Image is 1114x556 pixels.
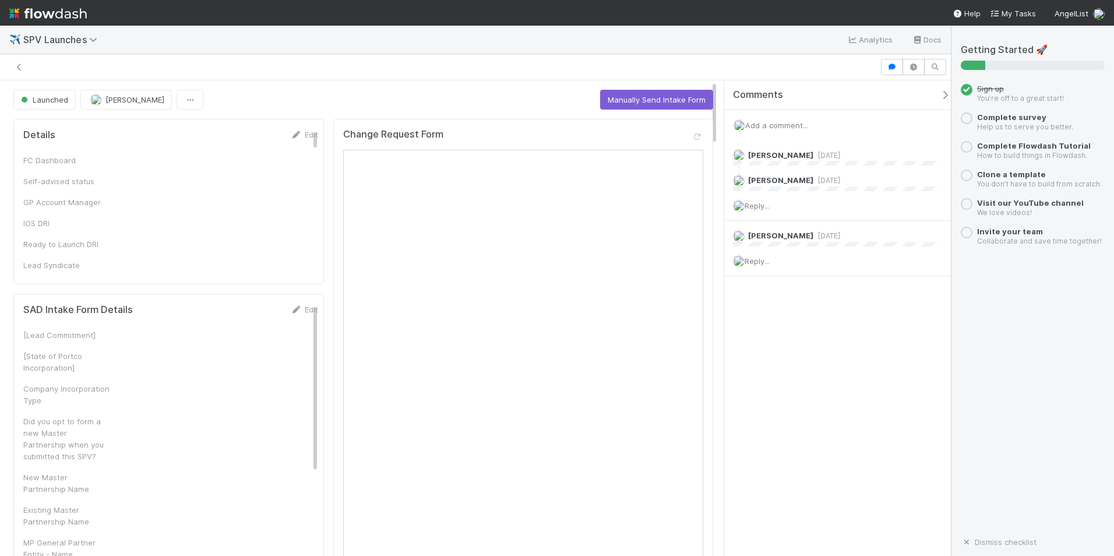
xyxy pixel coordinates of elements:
a: Clone a template [977,170,1046,179]
img: avatar_d2b43477-63dc-4e62-be5b-6fdd450c05a1.png [733,175,745,186]
div: [Lead Commitment] [23,329,111,341]
span: [PERSON_NAME] [748,175,813,185]
span: Reply... [745,256,770,266]
small: How to build things in Flowdash. [977,151,1087,160]
a: Edit [291,130,318,139]
div: Lead Syndicate [23,259,111,271]
img: avatar_7d33b4c2-6dd7-4bf3-9761-6f087fa0f5c6.png [733,200,745,212]
span: Comments [733,89,783,101]
span: [DATE] [813,231,840,240]
div: Help [953,8,981,19]
small: You’re off to a great start! [977,94,1064,103]
span: [PERSON_NAME] [105,95,164,104]
span: [DATE] [813,176,840,185]
a: Invite your team [977,227,1043,236]
h5: Getting Started 🚀 [961,44,1105,56]
span: Reply... [745,201,770,210]
small: Help us to serve you better. [977,122,1073,131]
img: avatar_7d33b4c2-6dd7-4bf3-9761-6f087fa0f5c6.png [1093,8,1105,20]
div: Self-advised status [23,175,111,187]
a: Complete Flowdash Tutorial [977,141,1091,150]
a: Docs [912,33,942,47]
span: [PERSON_NAME] [748,231,813,240]
span: [DATE] [813,151,840,160]
span: Sign up [977,84,1004,93]
small: We love videos! [977,208,1032,217]
small: You don’t have to build from scratch. [977,180,1102,188]
img: avatar_7d33b4c2-6dd7-4bf3-9761-6f087fa0f5c6.png [733,255,745,267]
span: [PERSON_NAME] [748,150,813,160]
span: SPV Launches [23,34,103,45]
div: Company Incorporation Type [23,383,111,406]
div: Existing Master Partnership Name [23,504,111,527]
h5: Details [23,129,55,141]
span: AngelList [1055,9,1088,18]
button: [PERSON_NAME] [80,90,172,110]
img: avatar_d2b43477-63dc-4e62-be5b-6fdd450c05a1.png [733,230,745,242]
img: avatar_7d33b4c2-6dd7-4bf3-9761-6f087fa0f5c6.png [734,119,745,131]
a: Visit our YouTube channel [977,198,1084,207]
img: avatar_b0da76e8-8e9d-47e0-9b3e-1b93abf6f697.png [733,149,745,161]
img: avatar_d2b43477-63dc-4e62-be5b-6fdd450c05a1.png [90,94,102,105]
div: [State of Portco Incorporation] [23,350,111,374]
small: Collaborate and save time together! [977,237,1102,245]
img: logo-inverted-e16ddd16eac7371096b0.svg [9,3,87,23]
div: FC Dashboard [23,154,111,166]
div: New Master Partnership Name [23,471,111,495]
a: My Tasks [990,8,1036,19]
div: GP Account Manager [23,196,111,208]
span: ✈️ [9,34,21,44]
a: Dismiss checklist [961,537,1037,547]
span: Add a comment... [745,121,808,130]
div: Ready to Launch DRI [23,238,111,250]
h5: Change Request Form [343,129,443,140]
span: My Tasks [990,9,1036,18]
a: Complete survey [977,112,1046,122]
h5: SAD Intake Form Details [23,304,133,316]
div: Did you opt to form a new Master Partnership when you submitted this SPV? [23,416,111,462]
button: Manually Send Intake Form [600,90,713,110]
a: Analytics [847,33,893,47]
div: IOS DRI [23,217,111,229]
a: Edit [291,305,318,314]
